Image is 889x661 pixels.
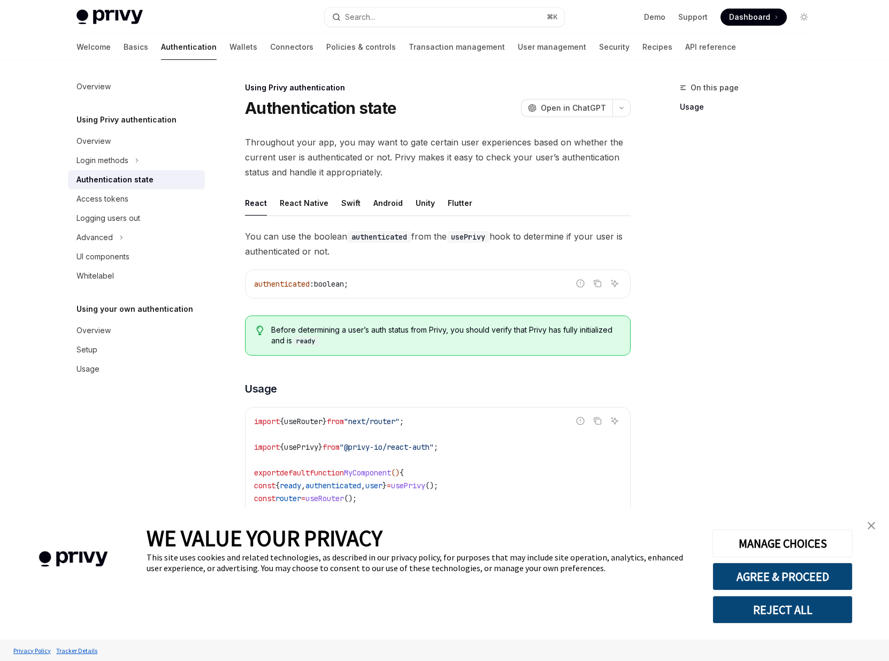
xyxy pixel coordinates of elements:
[678,12,708,22] a: Support
[541,103,606,113] span: Open in ChatGPT
[270,34,313,60] a: Connectors
[68,340,205,359] a: Setup
[229,34,257,60] a: Wallets
[11,641,53,660] a: Privacy Policy
[245,229,631,259] span: You can use the boolean from the hook to determine if your user is authenticated or not.
[76,343,97,356] div: Setup
[76,193,128,205] div: Access tokens
[256,326,264,335] svg: Tip
[547,13,558,21] span: ⌘ K
[691,81,739,94] span: On this page
[271,325,619,347] span: Before determining a user’s auth status from Privy, you should verify that Privy has fully initia...
[314,279,344,289] span: boolean
[712,529,853,557] button: MANAGE CHOICES
[729,12,770,22] span: Dashboard
[391,481,425,490] span: usePrivy
[68,77,205,96] a: Overview
[301,494,305,503] span: =
[275,494,301,503] span: router
[573,276,587,290] button: Report incorrect code
[68,209,205,228] a: Logging users out
[318,442,323,452] span: }
[642,34,672,60] a: Recipes
[599,34,630,60] a: Security
[280,190,328,216] div: React Native
[323,417,327,426] span: }
[400,468,404,478] span: {
[76,34,111,60] a: Welcome
[245,190,267,216] div: React
[76,363,99,375] div: Usage
[76,80,111,93] div: Overview
[344,417,400,426] span: "next/router"
[292,336,319,347] code: ready
[245,98,396,118] h1: Authentication state
[644,12,665,22] a: Demo
[280,442,284,452] span: {
[68,170,205,189] a: Authentication state
[310,279,314,289] span: :
[365,481,382,490] span: user
[76,270,114,282] div: Whitelabel
[68,151,205,170] button: Toggle Login methods section
[861,515,882,536] a: close banner
[305,494,344,503] span: useRouter
[518,34,586,60] a: User management
[280,468,310,478] span: default
[254,481,275,490] span: const
[521,99,612,117] button: Open in ChatGPT
[245,381,277,396] span: Usage
[448,190,472,216] div: Flutter
[76,135,111,148] div: Overview
[254,442,280,452] span: import
[280,481,301,490] span: ready
[795,9,813,26] button: Toggle dark mode
[680,98,821,116] a: Usage
[310,468,344,478] span: function
[68,359,205,379] a: Usage
[447,231,489,243] code: usePrivy
[591,414,604,428] button: Copy the contents from the code block
[76,303,193,316] h5: Using your own authentication
[68,189,205,209] a: Access tokens
[382,481,387,490] span: }
[68,266,205,286] a: Whitelabel
[254,279,310,289] span: authenticated
[409,34,505,60] a: Transaction management
[416,190,435,216] div: Unity
[284,442,318,452] span: usePrivy
[275,481,280,490] span: {
[344,468,391,478] span: MyComponent
[76,212,140,225] div: Logging users out
[147,524,382,552] span: WE VALUE YOUR PRIVACY
[76,10,143,25] img: light logo
[434,442,438,452] span: ;
[76,173,154,186] div: Authentication state
[68,247,205,266] a: UI components
[608,276,622,290] button: Ask AI
[325,7,564,27] button: Open search
[245,135,631,180] span: Throughout your app, you may want to gate certain user experiences based on whether the current u...
[305,481,361,490] span: authenticated
[373,190,403,216] div: Android
[721,9,787,26] a: Dashboard
[254,417,280,426] span: import
[68,228,205,247] button: Toggle Advanced section
[161,34,217,60] a: Authentication
[573,414,587,428] button: Report incorrect code
[53,641,100,660] a: Tracker Details
[340,442,434,452] span: "@privy-io/react-auth"
[347,231,411,243] code: authenticated
[245,82,631,93] div: Using Privy authentication
[608,414,622,428] button: Ask AI
[341,190,361,216] div: Swift
[344,279,348,289] span: ;
[344,494,357,503] span: ();
[76,154,128,167] div: Login methods
[301,481,305,490] span: ,
[76,324,111,337] div: Overview
[254,468,280,478] span: export
[76,231,113,244] div: Advanced
[712,563,853,590] button: AGREE & PROCEED
[68,321,205,340] a: Overview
